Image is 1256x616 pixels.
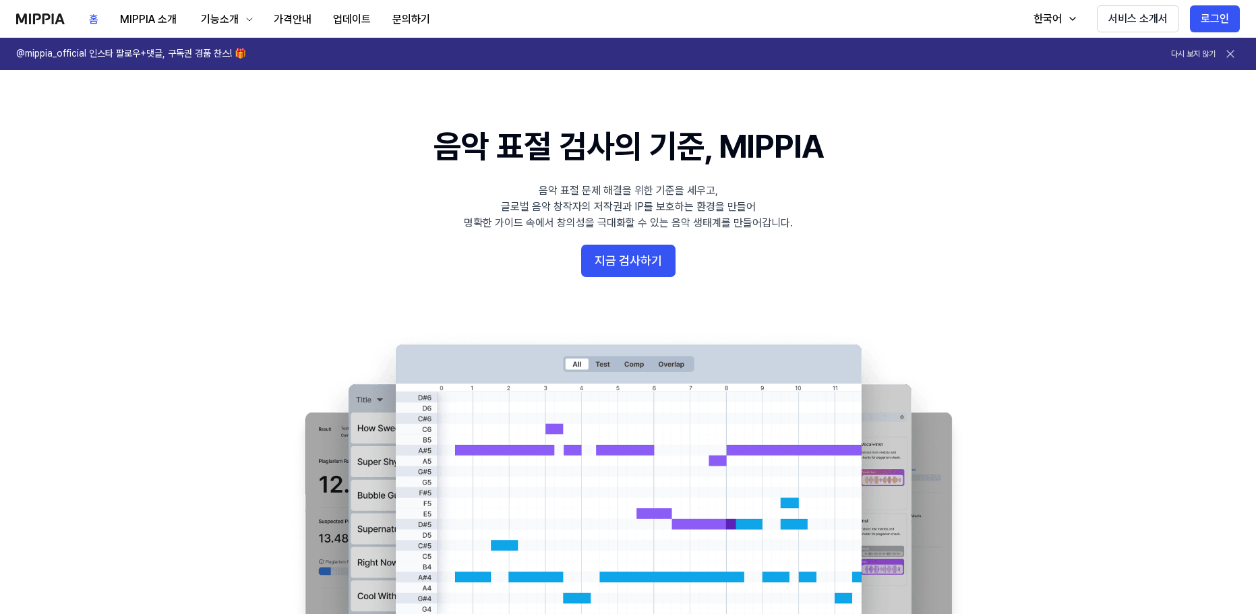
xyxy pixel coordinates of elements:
[382,6,441,33] button: 문의하기
[198,11,241,28] div: 기능소개
[78,6,109,33] button: 홈
[263,6,322,33] button: 가격안내
[16,13,65,24] img: logo
[1031,11,1065,27] div: 한국어
[322,6,382,33] button: 업데이트
[278,331,979,614] img: main Image
[581,245,676,277] button: 지금 검사하기
[464,183,793,231] div: 음악 표절 문제 해결을 위한 기준을 세우고, 글로벌 음악 창작자의 저작권과 IP를 보호하는 환경을 만들어 명확한 가이드 속에서 창의성을 극대화할 수 있는 음악 생태계를 만들어...
[109,6,187,33] button: MIPPIA 소개
[433,124,823,169] h1: 음악 표절 검사의 기준, MIPPIA
[1171,49,1216,60] button: 다시 보지 않기
[1097,5,1179,32] button: 서비스 소개서
[78,1,109,38] a: 홈
[1190,5,1240,32] button: 로그인
[16,47,246,61] h1: @mippia_official 인스타 팔로우+댓글, 구독권 경품 찬스! 🎁
[322,1,382,38] a: 업데이트
[1020,5,1086,32] button: 한국어
[187,6,263,33] button: 기능소개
